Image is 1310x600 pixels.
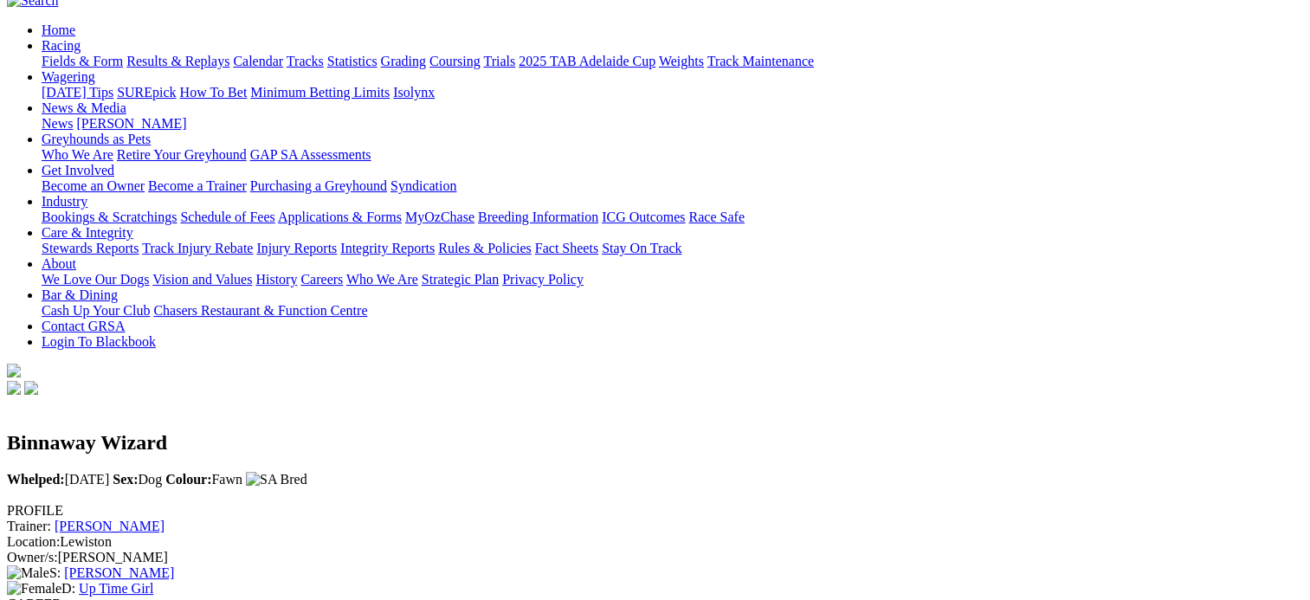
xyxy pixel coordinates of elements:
[346,272,418,287] a: Who We Are
[250,85,390,100] a: Minimum Betting Limits
[278,210,402,224] a: Applications & Forms
[42,147,113,162] a: Who We Are
[7,381,21,395] img: facebook.svg
[393,85,435,100] a: Isolynx
[42,194,87,209] a: Industry
[64,565,174,580] a: [PERSON_NAME]
[42,210,177,224] a: Bookings & Scratchings
[7,534,1303,550] div: Lewiston
[165,472,211,487] b: Colour:
[42,334,156,349] a: Login To Blackbook
[42,210,1303,225] div: Industry
[7,503,1303,519] div: PROFILE
[42,23,75,37] a: Home
[7,581,61,597] img: Female
[7,519,51,533] span: Trainer:
[42,272,1303,287] div: About
[42,272,149,287] a: We Love Our Dogs
[42,241,139,255] a: Stewards Reports
[502,272,584,287] a: Privacy Policy
[602,210,685,224] a: ICG Outcomes
[390,178,456,193] a: Syndication
[42,54,123,68] a: Fields & Form
[422,272,499,287] a: Strategic Plan
[42,38,81,53] a: Racing
[42,147,1303,163] div: Greyhounds as Pets
[180,85,248,100] a: How To Bet
[255,272,297,287] a: History
[535,241,598,255] a: Fact Sheets
[7,364,21,377] img: logo-grsa-white.png
[42,256,76,271] a: About
[287,54,324,68] a: Tracks
[7,565,61,580] span: S:
[405,210,474,224] a: MyOzChase
[113,472,162,487] span: Dog
[117,147,247,162] a: Retire Your Greyhound
[42,287,118,302] a: Bar & Dining
[7,550,1303,565] div: [PERSON_NAME]
[7,581,75,596] span: D:
[42,116,1303,132] div: News & Media
[42,225,133,240] a: Care & Integrity
[7,431,1303,455] h2: Binnaway Wizard
[42,319,125,333] a: Contact GRSA
[688,210,744,224] a: Race Safe
[79,581,153,596] a: Up Time Girl
[42,116,73,131] a: News
[483,54,515,68] a: Trials
[7,534,60,549] span: Location:
[519,54,655,68] a: 2025 TAB Adelaide Cup
[117,85,176,100] a: SUREpick
[113,472,138,487] b: Sex:
[7,472,109,487] span: [DATE]
[7,565,49,581] img: Male
[42,163,114,177] a: Get Involved
[42,178,1303,194] div: Get Involved
[7,472,65,487] b: Whelped:
[180,210,274,224] a: Schedule of Fees
[429,54,481,68] a: Coursing
[148,178,247,193] a: Become a Trainer
[165,472,242,487] span: Fawn
[42,85,1303,100] div: Wagering
[246,472,307,487] img: SA Bred
[7,550,58,565] span: Owner/s:
[42,303,150,318] a: Cash Up Your Club
[42,85,113,100] a: [DATE] Tips
[42,178,145,193] a: Become an Owner
[602,241,681,255] a: Stay On Track
[42,241,1303,256] div: Care & Integrity
[659,54,704,68] a: Weights
[152,272,252,287] a: Vision and Values
[42,69,95,84] a: Wagering
[707,54,814,68] a: Track Maintenance
[250,178,387,193] a: Purchasing a Greyhound
[381,54,426,68] a: Grading
[42,100,126,115] a: News & Media
[233,54,283,68] a: Calendar
[340,241,435,255] a: Integrity Reports
[327,54,378,68] a: Statistics
[250,147,371,162] a: GAP SA Assessments
[55,519,165,533] a: [PERSON_NAME]
[42,54,1303,69] div: Racing
[438,241,532,255] a: Rules & Policies
[256,241,337,255] a: Injury Reports
[153,303,367,318] a: Chasers Restaurant & Function Centre
[478,210,598,224] a: Breeding Information
[142,241,253,255] a: Track Injury Rebate
[24,381,38,395] img: twitter.svg
[126,54,229,68] a: Results & Replays
[76,116,186,131] a: [PERSON_NAME]
[42,303,1303,319] div: Bar & Dining
[42,132,151,146] a: Greyhounds as Pets
[300,272,343,287] a: Careers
